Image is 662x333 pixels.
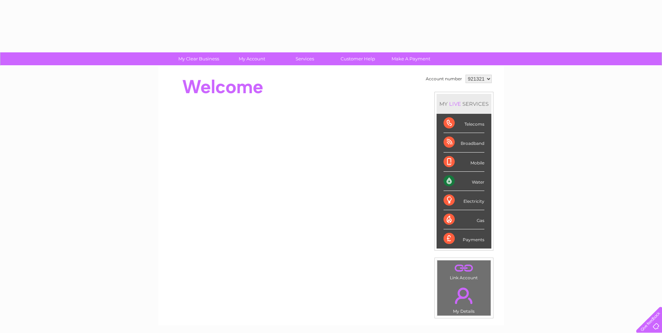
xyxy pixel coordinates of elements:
td: My Details [437,282,491,316]
div: Gas [444,210,484,229]
div: Telecoms [444,114,484,133]
div: Water [444,172,484,191]
td: Link Account [437,260,491,282]
div: LIVE [448,101,462,107]
div: MY SERVICES [437,94,491,114]
div: Electricity [444,191,484,210]
a: . [439,262,489,274]
a: Make A Payment [382,52,440,65]
div: Mobile [444,153,484,172]
a: Services [276,52,334,65]
a: Customer Help [329,52,387,65]
div: Broadband [444,133,484,152]
a: My Clear Business [170,52,228,65]
div: Payments [444,229,484,248]
a: . [439,283,489,308]
a: My Account [223,52,281,65]
td: Account number [424,73,464,85]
